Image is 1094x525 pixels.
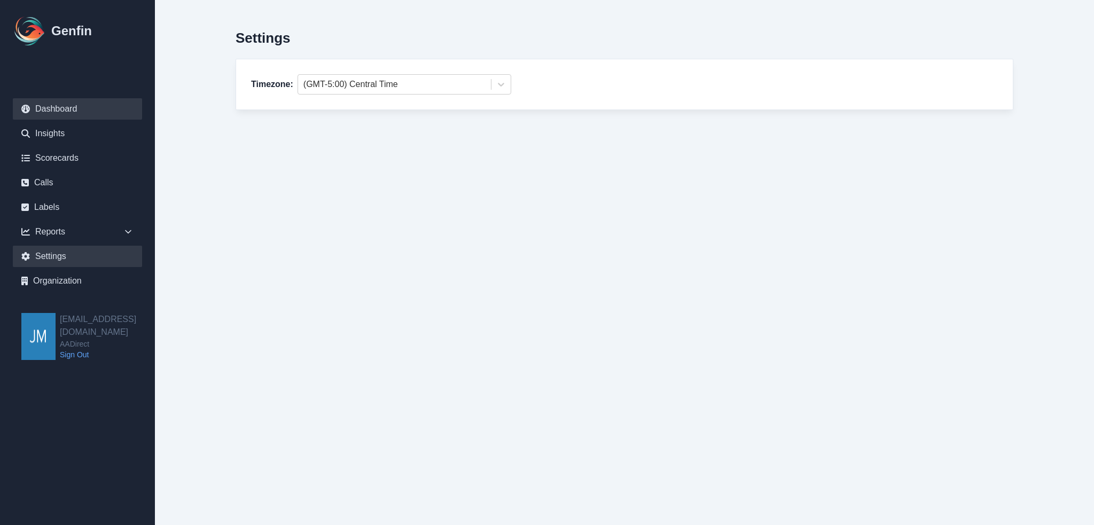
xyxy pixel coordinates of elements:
[60,313,155,339] h2: [EMAIL_ADDRESS][DOMAIN_NAME]
[13,147,142,169] a: Scorecards
[60,349,155,360] a: Sign Out
[13,270,142,292] a: Organization
[13,123,142,144] a: Insights
[13,98,142,120] a: Dashboard
[13,172,142,193] a: Calls
[236,30,291,46] h2: Settings
[51,22,92,40] h1: Genfin
[13,14,47,48] img: Logo
[13,197,142,218] a: Labels
[13,221,142,242] div: Reports
[251,78,293,91] strong: Timezone:
[13,246,142,267] a: Settings
[60,339,155,349] span: AADirect
[21,313,56,360] img: jmendoza@aadirect.com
